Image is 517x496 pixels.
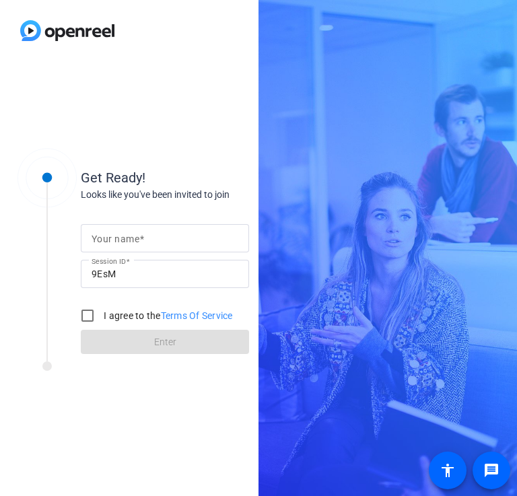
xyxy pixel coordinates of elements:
[161,310,233,321] a: Terms Of Service
[92,234,139,244] mat-label: Your name
[101,309,233,322] label: I agree to the
[81,188,350,202] div: Looks like you've been invited to join
[483,462,499,479] mat-icon: message
[440,462,456,479] mat-icon: accessibility
[92,257,126,265] mat-label: Session ID
[81,168,350,188] div: Get Ready!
